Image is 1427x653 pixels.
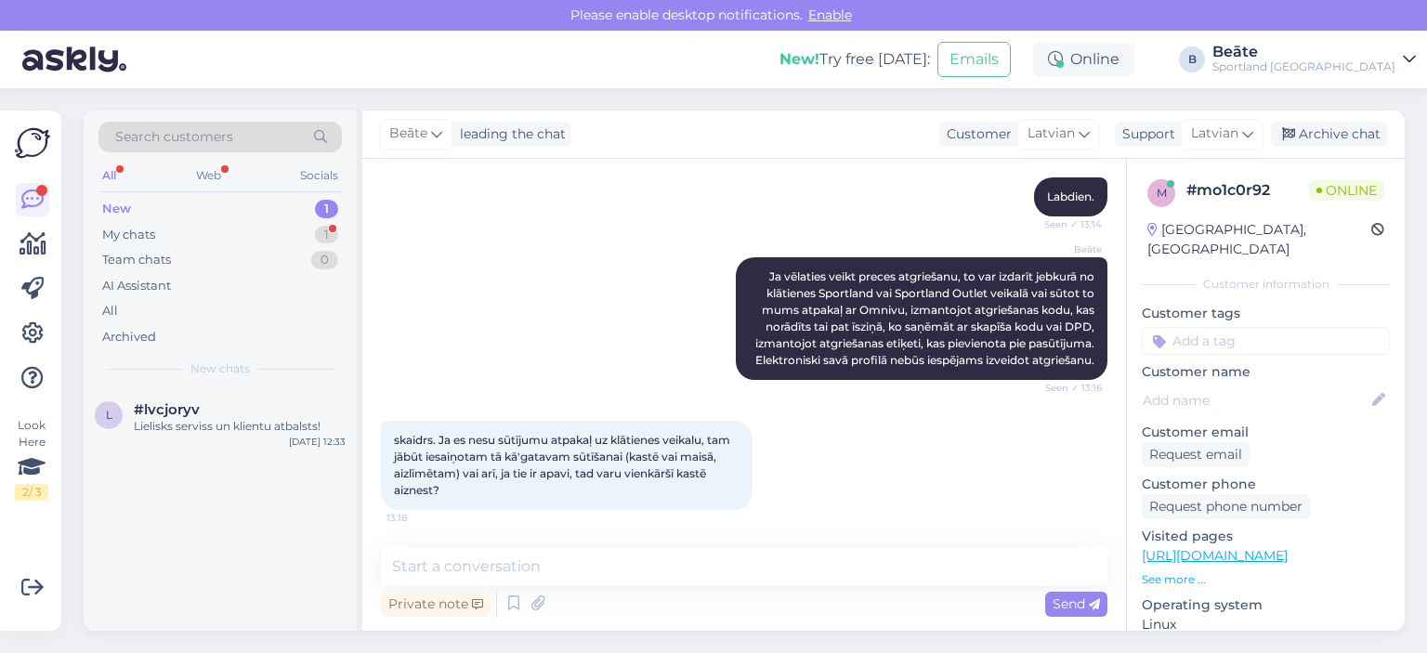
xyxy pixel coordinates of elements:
[1191,124,1238,144] span: Latvian
[381,592,491,617] div: Private note
[1142,595,1390,615] p: Operating system
[102,328,156,346] div: Archived
[1142,547,1288,564] a: [URL][DOMAIN_NAME]
[102,277,171,295] div: AI Assistant
[289,435,346,449] div: [DATE] 12:33
[115,127,233,147] span: Search customers
[102,302,118,320] div: All
[1143,390,1368,411] input: Add name
[779,48,930,71] div: Try free [DATE]:
[1212,45,1395,59] div: Beāte
[939,124,1012,144] div: Customer
[1142,571,1390,588] p: See more ...
[1212,45,1416,74] a: BeāteSportland [GEOGRAPHIC_DATA]
[755,269,1097,367] span: Ja vēlaties veikt preces atgriešanu, to var izdarīt jebkurā no klātienes Sportland vai Sportland ...
[1142,615,1390,634] p: Linux
[1142,475,1390,494] p: Customer phone
[1032,217,1102,231] span: Seen ✓ 13:14
[803,7,858,23] span: Enable
[1147,220,1371,259] div: [GEOGRAPHIC_DATA], [GEOGRAPHIC_DATA]
[315,226,338,244] div: 1
[1309,180,1384,201] span: Online
[315,200,338,218] div: 1
[1032,242,1102,256] span: Beāte
[15,484,48,501] div: 2 / 3
[102,251,171,269] div: Team chats
[1271,122,1388,147] div: Archive chat
[1142,527,1390,546] p: Visited pages
[1179,46,1205,72] div: B
[102,226,155,244] div: My chats
[15,125,50,161] img: Askly Logo
[1142,442,1250,467] div: Request email
[1142,276,1390,293] div: Customer information
[15,417,48,501] div: Look Here
[1142,327,1390,355] input: Add a tag
[1142,423,1390,442] p: Customer email
[389,124,427,144] span: Beāte
[106,408,112,422] span: l
[937,42,1011,77] button: Emails
[1142,304,1390,323] p: Customer tags
[1142,362,1390,382] p: Customer name
[1157,186,1167,200] span: m
[779,50,819,68] b: New!
[1186,179,1309,202] div: # mo1c0r92
[1032,381,1102,395] span: Seen ✓ 13:16
[1115,124,1175,144] div: Support
[1033,43,1134,76] div: Online
[192,163,225,188] div: Web
[1047,189,1094,203] span: Labdien.
[1028,124,1075,144] span: Latvian
[452,124,566,144] div: leading the chat
[134,418,346,435] div: Lielisks serviss un klientu atbalsts!
[311,251,338,269] div: 0
[1142,494,1310,519] div: Request phone number
[394,433,733,497] span: skaidrs. Ja es nesu sūtījumu atpakaļ uz klātienes veikalu, tam jābūt iesaiņotam tā kā'gatavam sūt...
[102,200,131,218] div: New
[190,360,250,377] span: New chats
[1212,59,1395,74] div: Sportland [GEOGRAPHIC_DATA]
[134,401,200,418] span: #lvcjoryv
[386,511,456,525] span: 13:18
[98,163,120,188] div: All
[296,163,342,188] div: Socials
[1053,595,1100,612] span: Send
